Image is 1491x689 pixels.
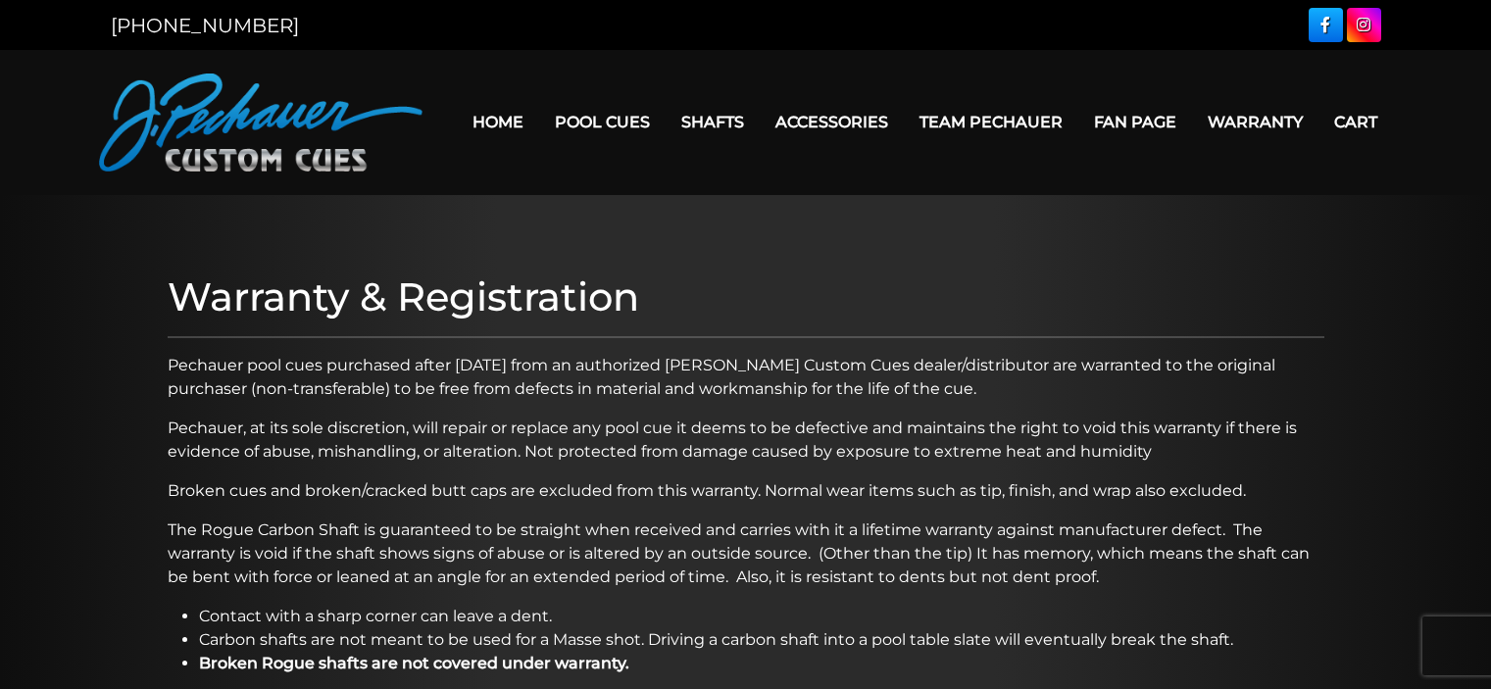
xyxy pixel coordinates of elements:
[199,605,1324,628] li: Contact with a sharp corner can leave a dent.
[666,97,760,147] a: Shafts
[168,273,1324,320] h1: Warranty & Registration
[168,479,1324,503] p: Broken cues and broken/cracked butt caps are excluded from this warranty. Normal wear items such ...
[168,417,1324,464] p: Pechauer, at its sole discretion, will repair or replace any pool cue it deems to be defective an...
[539,97,666,147] a: Pool Cues
[111,14,299,37] a: [PHONE_NUMBER]
[168,354,1324,401] p: Pechauer pool cues purchased after [DATE] from an authorized [PERSON_NAME] Custom Cues dealer/dis...
[199,654,629,672] strong: Broken Rogue shafts are not covered under warranty.
[1078,97,1192,147] a: Fan Page
[199,628,1324,652] li: Carbon shafts are not meant to be used for a Masse shot. Driving a carbon shaft into a pool table...
[99,74,422,172] img: Pechauer Custom Cues
[168,518,1324,589] p: The Rogue Carbon Shaft is guaranteed to be straight when received and carries with it a lifetime ...
[904,97,1078,147] a: Team Pechauer
[760,97,904,147] a: Accessories
[1192,97,1318,147] a: Warranty
[457,97,539,147] a: Home
[1318,97,1393,147] a: Cart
